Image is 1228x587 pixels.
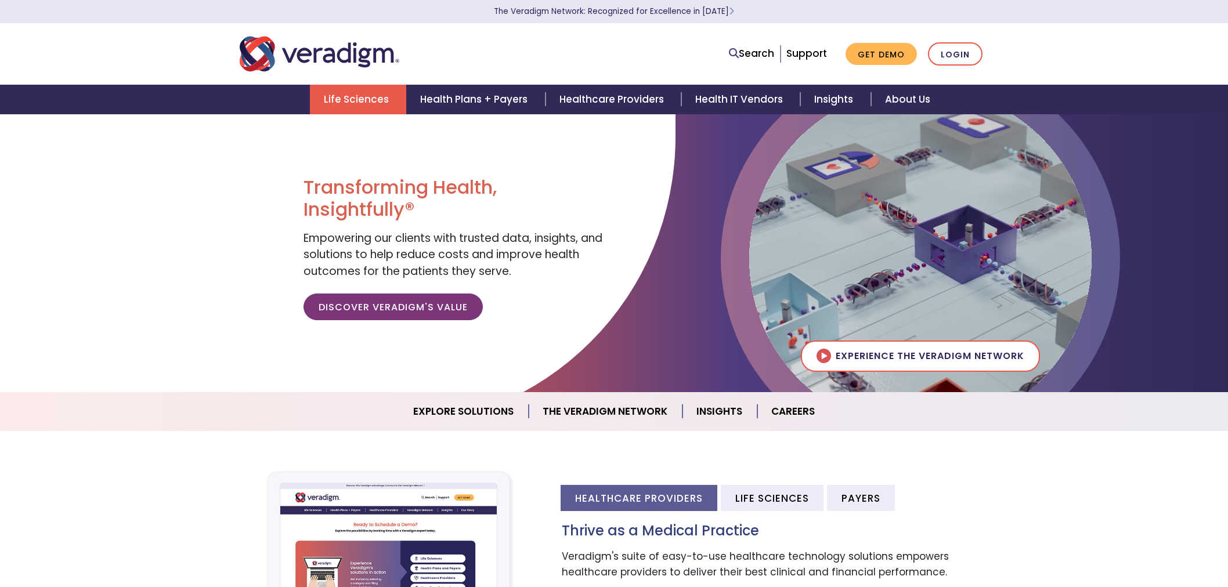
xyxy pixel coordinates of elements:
li: Payers [827,485,895,511]
a: Health IT Vendors [681,85,800,114]
a: About Us [871,85,944,114]
a: Healthcare Providers [546,85,681,114]
li: Life Sciences [721,485,824,511]
img: Veradigm logo [240,35,399,73]
a: Support [786,46,827,60]
a: Careers [757,397,829,426]
a: The Veradigm Network: Recognized for Excellence in [DATE]Learn More [494,6,734,17]
a: Insights [682,397,757,426]
span: Empowering our clients with trusted data, insights, and solutions to help reduce costs and improv... [304,230,602,279]
h3: Thrive as a Medical Practice [562,523,988,539]
a: Get Demo [846,43,917,66]
span: Learn More [729,6,734,17]
h1: Transforming Health, Insightfully® [304,176,605,221]
a: Explore Solutions [399,397,529,426]
a: The Veradigm Network [529,397,682,426]
a: Insights [800,85,871,114]
a: Login [928,42,983,66]
a: Discover Veradigm's Value [304,293,483,320]
p: Veradigm's suite of easy-to-use healthcare technology solutions empowers healthcare providers to ... [562,549,988,580]
li: Healthcare Providers [561,485,717,511]
a: Health Plans + Payers [406,85,545,114]
a: Search [729,46,774,61]
a: Life Sciences [310,85,406,114]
